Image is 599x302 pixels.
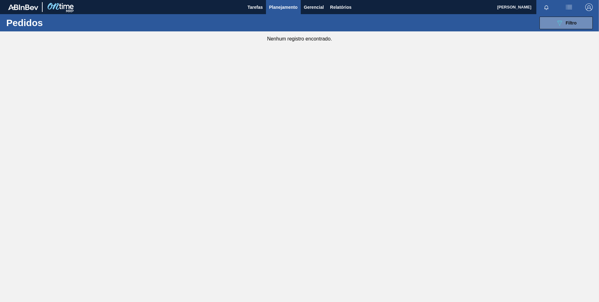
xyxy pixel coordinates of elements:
span: Planejamento [269,3,298,11]
button: Notificações [536,3,556,12]
img: TNhmsLtSVTkK8tSr43FrP2fwEKptu5GPRR3wAAAABJRU5ErkJggg== [8,4,38,10]
span: Relatórios [330,3,352,11]
img: Logout [585,3,593,11]
img: userActions [565,3,573,11]
h1: Pedidos [6,19,100,26]
span: Filtro [566,20,577,25]
button: Filtro [539,17,593,29]
span: Gerencial [304,3,324,11]
span: Tarefas [247,3,263,11]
